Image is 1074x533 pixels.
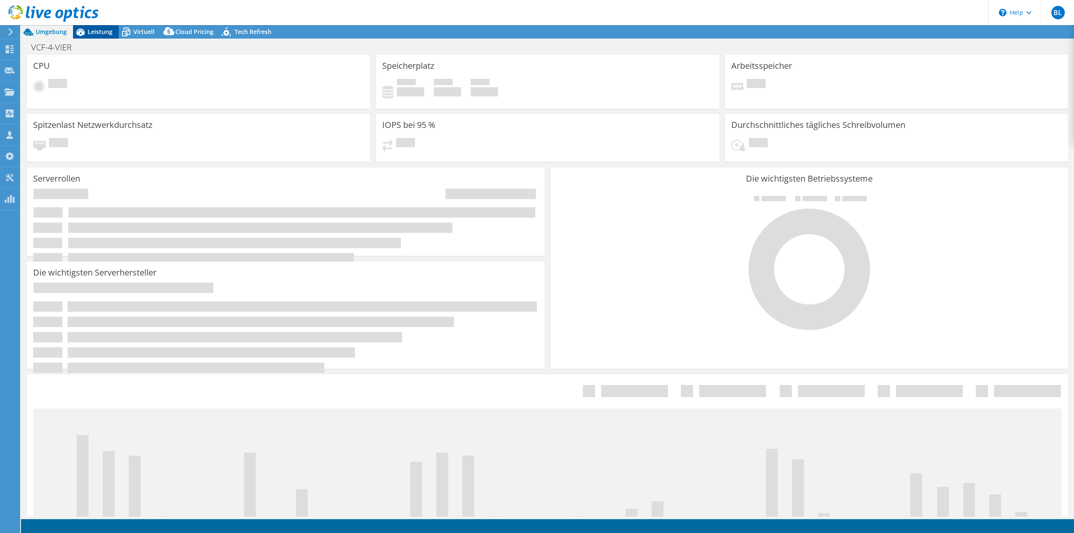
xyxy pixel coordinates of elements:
[33,120,152,130] h3: Spitzenlast Netzwerkdurchsatz
[48,79,67,90] span: Ausstehend
[133,28,154,36] span: Virtuell
[33,268,156,277] h3: Die wichtigsten Serverhersteller
[27,43,85,52] h1: VCF-4-VIER
[999,9,1006,16] svg: \n
[434,79,453,87] span: Verfügbar
[471,79,490,87] span: Insgesamt
[747,79,766,90] span: Ausstehend
[235,28,271,36] span: Tech Refresh
[471,87,498,96] h4: 0 GiB
[382,61,434,70] h3: Speicherplatz
[397,79,416,87] span: Belegt
[396,138,415,149] span: Ausstehend
[88,28,112,36] span: Leistung
[434,87,461,96] h4: 0 GiB
[382,120,435,130] h3: IOPS bei 95 %
[557,174,1062,183] h3: Die wichtigsten Betriebssysteme
[175,28,214,36] span: Cloud Pricing
[49,138,68,149] span: Ausstehend
[33,61,50,70] h3: CPU
[397,87,424,96] h4: 0 GiB
[749,138,768,149] span: Ausstehend
[731,120,905,130] h3: Durchschnittliches tägliches Schreibvolumen
[1051,6,1065,19] span: BL
[36,28,67,36] span: Umgebung
[731,61,792,70] h3: Arbeitsspeicher
[33,174,80,183] h3: Serverrollen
